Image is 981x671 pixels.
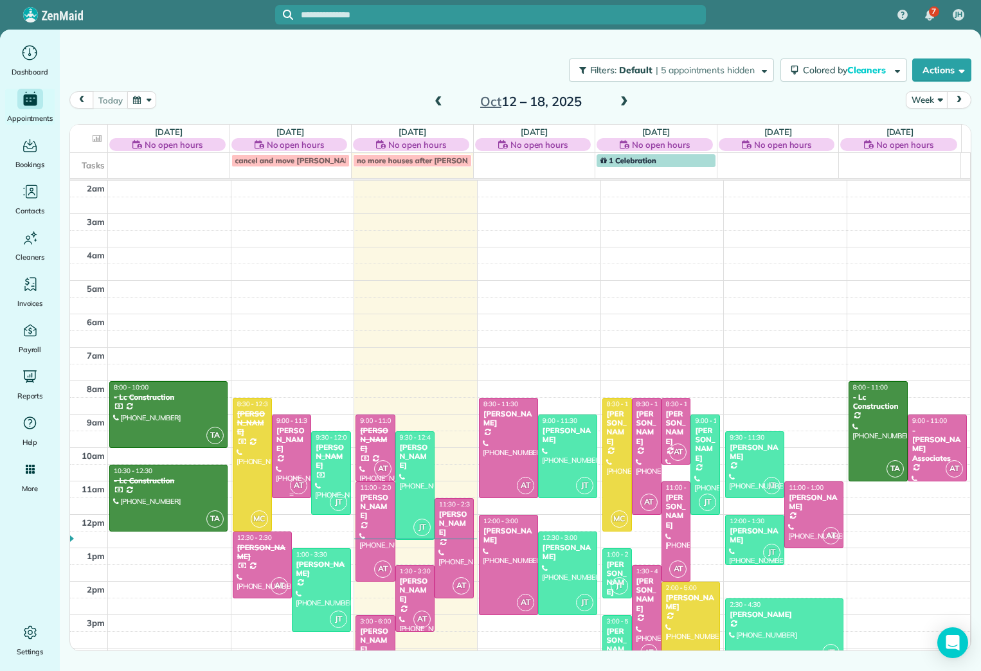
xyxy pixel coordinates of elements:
div: [PERSON_NAME] [399,577,431,604]
span: More [22,482,38,495]
span: 1pm [87,551,105,561]
span: AT [822,527,840,544]
span: 9:00 - 11:30 [276,416,311,425]
span: 9:00 - 11:30 [543,416,577,425]
span: JT [330,494,347,511]
a: Settings [5,622,55,658]
span: JT [763,477,780,494]
div: [PERSON_NAME] [636,409,658,447]
div: [PERSON_NAME] [483,526,534,545]
div: [PERSON_NAME] [636,577,658,614]
span: AT [374,560,392,578]
div: [PERSON_NAME] [729,610,840,619]
div: [PERSON_NAME] [359,493,391,521]
div: [PERSON_NAME] [606,409,628,447]
span: no more houses after [PERSON_NAME] [357,156,496,165]
span: JT [576,594,593,611]
div: Open Intercom Messenger [937,627,968,658]
span: 1 Celebration [600,156,656,165]
span: Oct [480,93,501,109]
span: TA [206,510,224,528]
span: Appointments [7,112,53,125]
div: [PERSON_NAME] [665,409,687,447]
button: Week [906,91,948,109]
span: 1:00 - 3:30 [296,550,327,559]
span: 8:30 - 11:30 [483,400,518,408]
a: [DATE] [521,127,548,137]
span: 9:00 - 11:00 [912,416,947,425]
span: 2am [87,183,105,193]
span: JT [576,477,593,494]
span: 3am [87,217,105,227]
div: [PERSON_NAME] [359,426,391,454]
span: 8am [87,384,105,394]
span: 5am [87,283,105,294]
span: Default [619,64,653,76]
a: [DATE] [276,127,304,137]
span: 1:30 - 4:30 [636,567,667,575]
span: No open hours [388,138,446,151]
span: 12:30 - 3:00 [543,533,577,542]
button: Colored byCleaners [780,58,907,82]
span: MC [251,510,268,528]
span: 2:00 - 5:00 [666,584,697,592]
span: 9:30 - 12:45 [400,433,435,442]
div: [PERSON_NAME] [359,627,391,654]
span: 8:30 - 12:30 [237,400,272,408]
div: [PERSON_NAME] [483,409,534,428]
span: 10:30 - 12:30 [114,467,152,475]
span: No open hours [632,138,690,151]
a: Bookings [5,135,55,171]
div: [PERSON_NAME] [237,543,288,562]
div: [PERSON_NAME] [665,493,687,530]
span: 3:00 - 6:00 [360,617,391,625]
button: next [947,91,971,109]
div: [PERSON_NAME] [788,493,840,512]
a: Reports [5,366,55,402]
div: [PERSON_NAME] [237,409,268,437]
span: AT [453,577,470,595]
span: Cleaners [15,251,44,264]
span: JT [330,611,347,628]
span: 12:30 - 2:30 [237,533,272,542]
div: [PERSON_NAME] [665,593,717,612]
div: [PERSON_NAME] [276,426,307,454]
span: JT [611,577,628,595]
span: 11:00 - 1:00 [789,483,824,492]
span: Bookings [15,158,45,171]
div: [PERSON_NAME] [542,543,593,562]
button: Focus search [275,10,293,20]
span: AT [669,560,687,578]
a: [DATE] [642,127,670,137]
div: [PERSON_NAME] [729,526,780,545]
span: AT [669,443,687,461]
span: Colored by [803,64,890,76]
span: AT [271,577,288,595]
span: 1:30 - 3:30 [400,567,431,575]
span: 4am [87,250,105,260]
span: 6am [87,317,105,327]
h2: 12 – 18, 2025 [451,94,611,109]
svg: Focus search [283,10,293,20]
span: TA [206,427,224,444]
span: JT [822,644,840,661]
span: Settings [17,645,44,658]
div: 7 unread notifications [916,1,943,30]
span: 9:30 - 12:00 [316,433,350,442]
span: AT [640,644,658,661]
span: No open hours [876,138,934,151]
span: AT [290,477,307,494]
div: [PERSON_NAME] [606,627,628,664]
span: 9:00 - 12:00 [695,416,730,425]
a: Cleaners [5,228,55,264]
span: 12:00 - 1:30 [730,517,764,525]
span: 7 [932,6,936,17]
div: - Lc Construction [113,476,224,485]
a: Filters: Default | 5 appointments hidden [562,58,774,82]
span: 8:30 - 12:00 [636,400,671,408]
span: Cleaners [847,64,888,76]
span: 10am [82,451,105,461]
div: [PERSON_NAME] [694,426,716,463]
span: 9:00 - 11:00 [360,416,395,425]
span: Dashboard [12,66,48,78]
